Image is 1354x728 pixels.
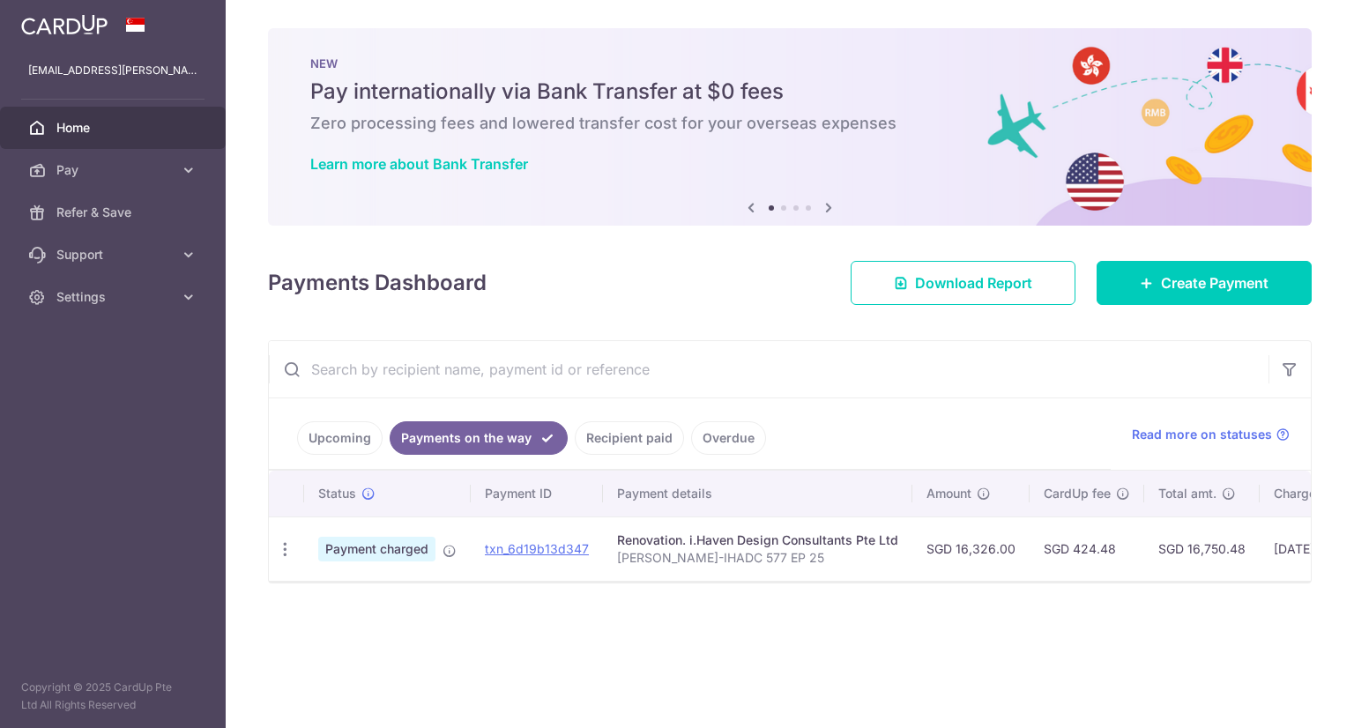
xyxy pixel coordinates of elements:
[1132,426,1290,443] a: Read more on statuses
[603,471,912,516] th: Payment details
[56,288,173,306] span: Settings
[1158,485,1216,502] span: Total amt.
[310,155,528,173] a: Learn more about Bank Transfer
[617,549,898,567] p: [PERSON_NAME]-IHADC 577 EP 25
[56,161,173,179] span: Pay
[851,261,1075,305] a: Download Report
[575,421,684,455] a: Recipient paid
[471,471,603,516] th: Payment ID
[1241,675,1336,719] iframe: Opens a widget where you can find more information
[318,537,435,561] span: Payment charged
[56,204,173,221] span: Refer & Save
[28,62,197,79] p: [EMAIL_ADDRESS][PERSON_NAME][DOMAIN_NAME]
[915,272,1032,293] span: Download Report
[691,421,766,455] a: Overdue
[310,113,1269,134] h6: Zero processing fees and lowered transfer cost for your overseas expenses
[56,246,173,264] span: Support
[1044,485,1111,502] span: CardUp fee
[268,28,1312,226] img: Bank transfer banner
[1161,272,1268,293] span: Create Payment
[390,421,568,455] a: Payments on the way
[1030,516,1144,581] td: SGD 424.48
[318,485,356,502] span: Status
[617,531,898,549] div: Renovation. i.Haven Design Consultants Pte Ltd
[268,267,487,299] h4: Payments Dashboard
[56,119,173,137] span: Home
[1144,516,1260,581] td: SGD 16,750.48
[1097,261,1312,305] a: Create Payment
[926,485,971,502] span: Amount
[1132,426,1272,443] span: Read more on statuses
[310,56,1269,71] p: NEW
[1274,485,1346,502] span: Charge date
[269,341,1268,397] input: Search by recipient name, payment id or reference
[485,541,589,556] a: txn_6d19b13d347
[21,14,108,35] img: CardUp
[297,421,383,455] a: Upcoming
[912,516,1030,581] td: SGD 16,326.00
[310,78,1269,106] h5: Pay internationally via Bank Transfer at $0 fees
